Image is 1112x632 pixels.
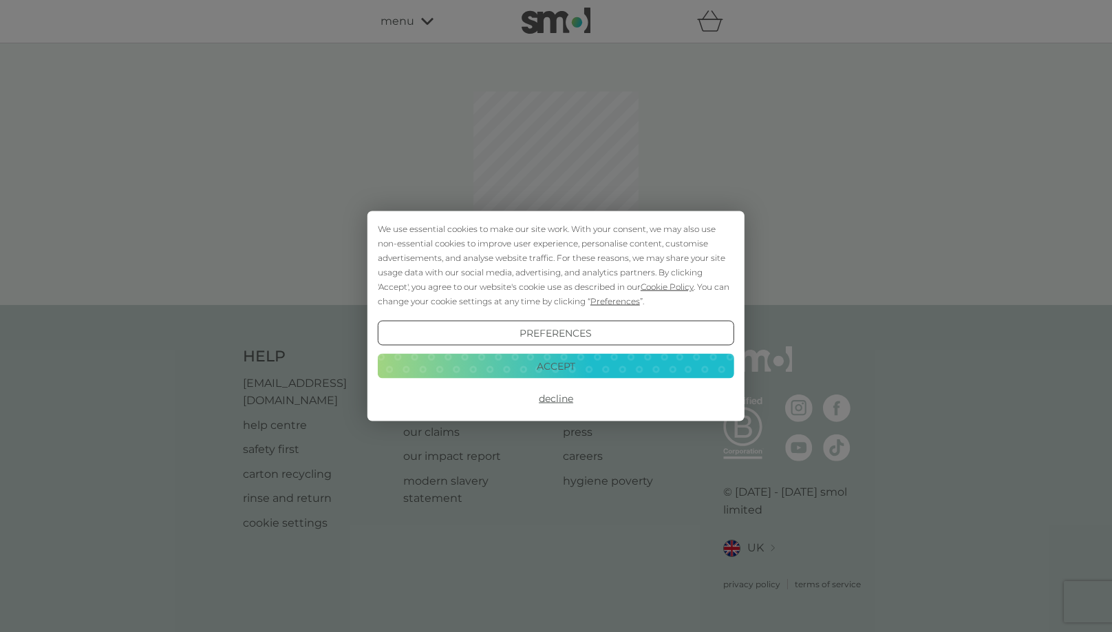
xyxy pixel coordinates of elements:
[378,222,734,308] div: We use essential cookies to make our site work. With your consent, we may also use non-essential ...
[378,321,734,346] button: Preferences
[590,296,640,306] span: Preferences
[641,282,694,292] span: Cookie Policy
[367,211,745,421] div: Cookie Consent Prompt
[378,386,734,411] button: Decline
[378,353,734,378] button: Accept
